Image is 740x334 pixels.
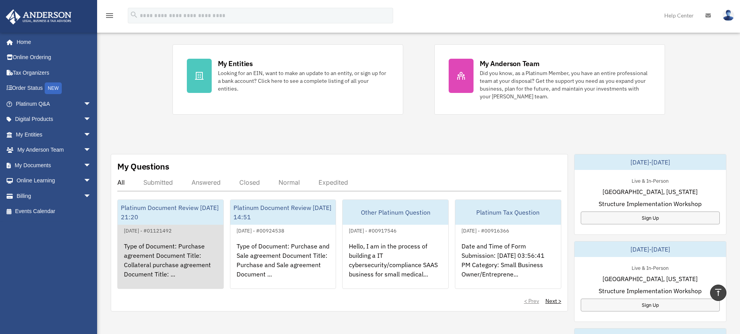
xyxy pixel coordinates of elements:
div: Live & In-Person [625,176,675,184]
span: arrow_drop_down [84,188,99,204]
a: My Documentsarrow_drop_down [5,157,103,173]
div: Type of Document: Purchase agreement Document Title: Collateral purchase agreement Document Title... [118,235,223,296]
img: User Pic [723,10,734,21]
div: Type of Document: Purchase and Sale agreement Document Title: Purchase and Sale agreement Documen... [230,235,336,296]
a: vertical_align_top [710,285,726,301]
span: [GEOGRAPHIC_DATA], [US_STATE] [602,187,698,196]
i: vertical_align_top [714,288,723,297]
a: Digital Productsarrow_drop_down [5,112,103,127]
a: Sign Up [581,299,720,311]
div: NEW [45,82,62,94]
a: Platinum Document Review [DATE] 21:20[DATE] - #01121492Type of Document: Purchase agreement Docum... [117,199,224,289]
span: Structure Implementation Workshop [599,286,702,296]
a: Events Calendar [5,204,103,219]
span: arrow_drop_down [84,173,99,189]
div: Other Platinum Question [343,200,448,225]
div: Platinum Tax Question [455,200,561,225]
div: [DATE] - #01121492 [118,226,178,234]
div: Answered [192,178,221,186]
a: Online Ordering [5,50,103,65]
a: Platinum Q&Aarrow_drop_down [5,96,103,112]
div: My Entities [218,59,253,68]
a: My Anderson Team Did you know, as a Platinum Member, you have an entire professional team at your... [434,44,665,115]
div: [DATE] - #00916366 [455,226,515,234]
a: Order StatusNEW [5,80,103,96]
div: Closed [239,178,260,186]
div: All [117,178,125,186]
a: My Entities Looking for an EIN, want to make an update to an entity, or sign up for a bank accoun... [172,44,403,115]
span: arrow_drop_down [84,157,99,173]
div: Hello, I am in the process of building a IT cybersecurity/compliance SAAS business for small medi... [343,235,448,296]
div: My Anderson Team [480,59,540,68]
a: Next > [545,297,561,305]
span: [GEOGRAPHIC_DATA], [US_STATE] [602,274,698,283]
span: arrow_drop_down [84,127,99,143]
div: Platinum Document Review [DATE] 14:51 [230,200,336,225]
div: Submitted [143,178,173,186]
a: Other Platinum Question[DATE] - #00917546Hello, I am in the process of building a IT cybersecurit... [342,199,449,289]
div: My Questions [117,161,169,172]
div: [DATE]-[DATE] [575,241,726,257]
a: Home [5,34,99,50]
div: Platinum Document Review [DATE] 21:20 [118,200,223,225]
a: My Anderson Teamarrow_drop_down [5,142,103,158]
span: arrow_drop_down [84,142,99,158]
span: arrow_drop_down [84,96,99,112]
span: arrow_drop_down [84,112,99,128]
div: [DATE] - #00917546 [343,226,403,234]
div: Expedited [319,178,348,186]
a: menu [105,14,114,20]
div: Did you know, as a Platinum Member, you have an entire professional team at your disposal? Get th... [480,69,651,100]
a: Online Learningarrow_drop_down [5,173,103,189]
div: Date and Time of Form Submission: [DATE] 03:56:41 PM Category: Small Business Owner/Entreprene... [455,235,561,296]
img: Anderson Advisors Platinum Portal [3,9,74,24]
a: Tax Organizers [5,65,103,80]
a: Sign Up [581,212,720,224]
div: [DATE]-[DATE] [575,154,726,170]
div: Live & In-Person [625,263,675,271]
span: Structure Implementation Workshop [599,199,702,208]
i: menu [105,11,114,20]
div: Normal [279,178,300,186]
i: search [130,10,138,19]
a: My Entitiesarrow_drop_down [5,127,103,142]
div: [DATE] - #00924538 [230,226,291,234]
a: Platinum Tax Question[DATE] - #00916366Date and Time of Form Submission: [DATE] 03:56:41 PM Categ... [455,199,561,289]
a: Platinum Document Review [DATE] 14:51[DATE] - #00924538Type of Document: Purchase and Sale agreem... [230,199,336,289]
a: Billingarrow_drop_down [5,188,103,204]
div: Looking for an EIN, want to make an update to an entity, or sign up for a bank account? Click her... [218,69,389,93]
